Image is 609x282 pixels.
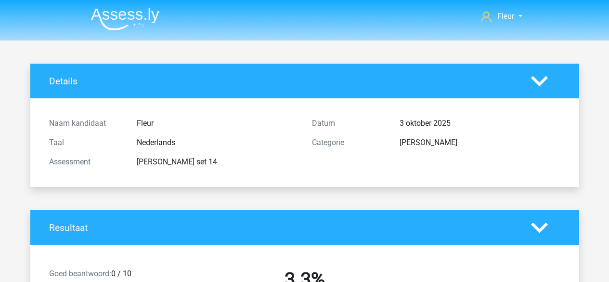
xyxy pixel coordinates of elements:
div: Naam kandidaat [42,118,130,129]
h4: Details [49,76,517,87]
img: Assessly [91,8,159,30]
div: Assessment [42,156,130,168]
div: Fleur [130,118,305,129]
div: [PERSON_NAME] [392,137,568,148]
span: Goed beantwoord: [49,269,111,278]
div: Nederlands [130,137,305,148]
a: Fleur [477,11,526,22]
div: Datum [305,118,392,129]
div: Categorie [305,137,392,148]
div: [PERSON_NAME] set 14 [130,156,305,168]
div: 3 oktober 2025 [392,118,568,129]
h4: Resultaat [49,222,517,233]
span: Fleur [497,12,514,21]
div: Taal [42,137,130,148]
